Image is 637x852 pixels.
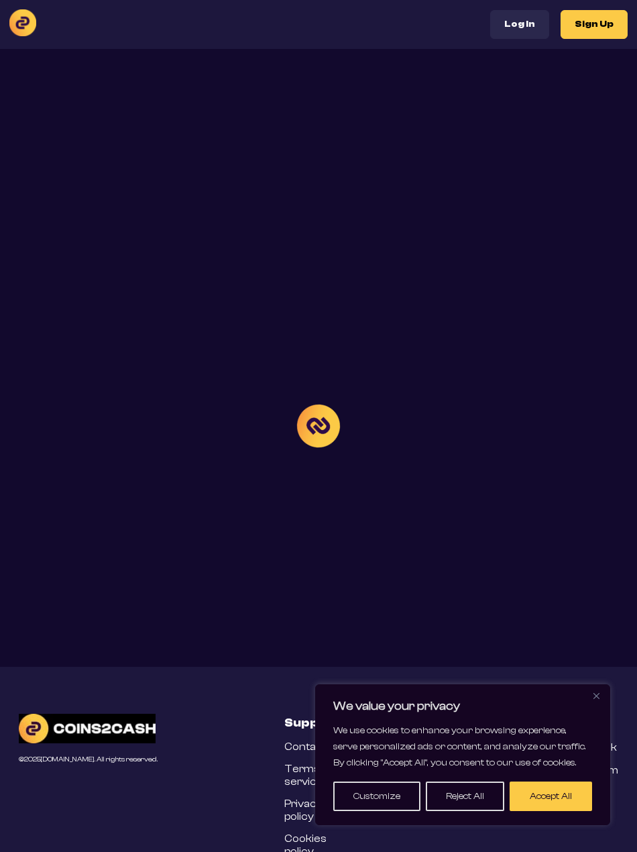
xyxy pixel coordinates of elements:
button: Reject All [426,782,504,811]
button: Customize [333,782,420,811]
img: Close [593,693,599,699]
div: We value your privacy [315,684,610,825]
button: Accept All [510,782,592,811]
button: Close [588,688,604,704]
p: We use cookies to enhance your browsing experience, serve personalized ads or content, and analyz... [333,723,592,771]
img: Loading... [288,396,349,456]
p: We value your privacy [333,698,592,714]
